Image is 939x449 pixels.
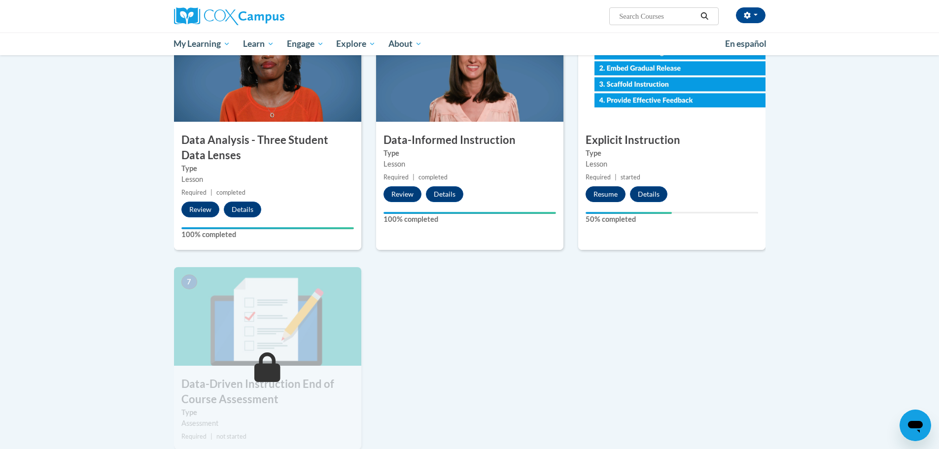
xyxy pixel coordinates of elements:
h3: Data Analysis - Three Student Data Lenses [174,133,361,163]
a: Learn [237,33,280,55]
button: Details [630,186,667,202]
h3: Explicit Instruction [578,133,765,148]
input: Search Courses [618,10,697,22]
span: Engage [287,38,324,50]
a: My Learning [168,33,237,55]
span: | [210,433,212,440]
span: About [388,38,422,50]
a: Cox Campus [174,7,361,25]
img: Cox Campus [174,7,284,25]
img: Course Image [376,23,563,122]
button: Resume [586,186,626,202]
a: En español [719,34,773,54]
div: Your progress [586,212,672,214]
span: Learn [243,38,274,50]
div: Assessment [181,418,354,429]
label: Type [586,148,758,159]
div: Main menu [159,33,780,55]
button: Details [224,202,261,217]
span: Required [586,173,611,181]
label: Type [181,163,354,174]
span: 7 [181,275,197,289]
label: 50% completed [586,214,758,225]
img: Course Image [578,23,765,122]
iframe: Button to launch messaging window [900,410,931,441]
span: My Learning [174,38,230,50]
button: Search [697,10,712,22]
div: Your progress [383,212,556,214]
label: Type [181,407,354,418]
button: Review [383,186,421,202]
span: | [615,173,617,181]
span: | [413,173,415,181]
button: Review [181,202,219,217]
a: Explore [330,33,382,55]
button: Details [426,186,463,202]
span: | [210,189,212,196]
img: Course Image [174,267,361,366]
span: Required [181,189,207,196]
a: About [382,33,428,55]
h3: Data-Informed Instruction [376,133,563,148]
img: Course Image [174,23,361,122]
label: 100% completed [181,229,354,240]
h3: Data-Driven Instruction End of Course Assessment [174,377,361,407]
a: Engage [280,33,330,55]
span: En español [725,38,766,49]
span: started [621,173,640,181]
span: not started [216,433,246,440]
span: Explore [336,38,376,50]
label: 100% completed [383,214,556,225]
button: Account Settings [736,7,765,23]
div: Your progress [181,227,354,229]
div: Lesson [383,159,556,170]
div: Lesson [586,159,758,170]
span: completed [216,189,245,196]
span: Required [383,173,409,181]
label: Type [383,148,556,159]
span: Required [181,433,207,440]
span: completed [418,173,448,181]
div: Lesson [181,174,354,185]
